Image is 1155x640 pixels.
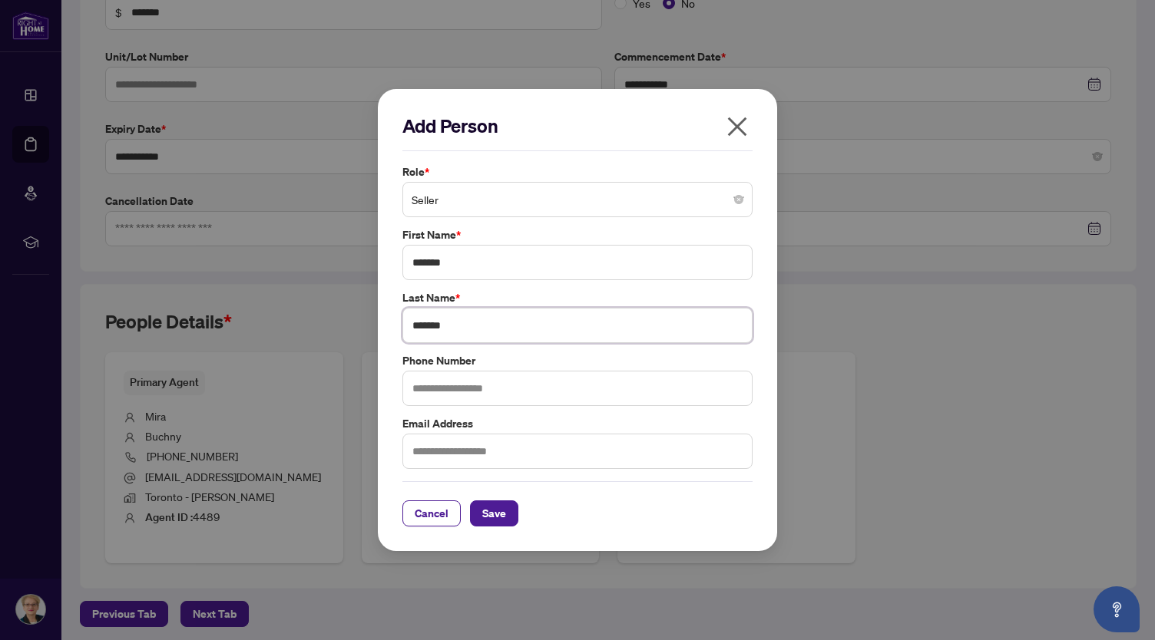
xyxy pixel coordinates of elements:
button: Cancel [402,500,461,526]
label: First Name [402,226,753,243]
button: Save [470,500,518,526]
button: Open asap [1094,586,1140,632]
label: Phone Number [402,352,753,369]
span: close [725,114,750,139]
span: Seller [412,185,743,214]
span: Cancel [415,501,448,526]
span: Save [482,501,506,526]
label: Role [402,163,753,180]
span: close-circle [734,195,743,204]
label: Last Name [402,289,753,306]
label: Email Address [402,415,753,432]
h2: Add Person [402,114,753,138]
